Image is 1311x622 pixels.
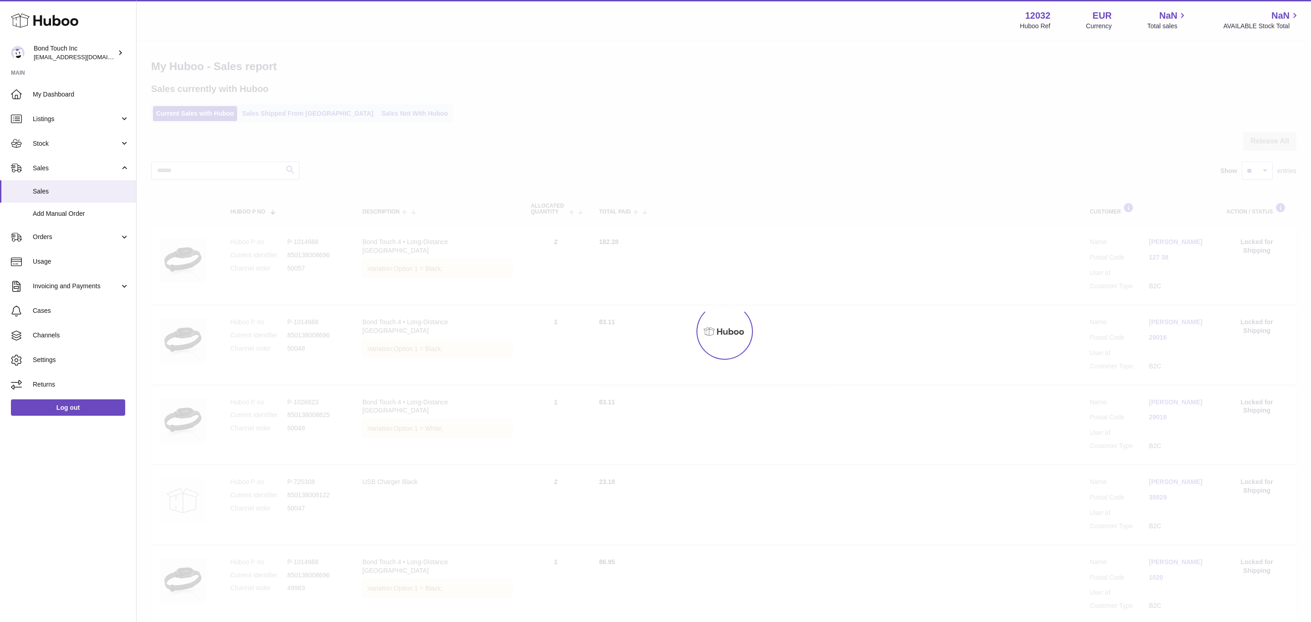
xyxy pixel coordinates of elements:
[33,282,120,291] span: Invoicing and Payments
[1223,10,1300,31] a: NaN AVAILABLE Stock Total
[33,306,129,315] span: Cases
[33,115,120,123] span: Listings
[1271,10,1290,22] span: NaN
[33,187,129,196] span: Sales
[33,139,120,148] span: Stock
[1086,22,1112,31] div: Currency
[1025,10,1051,22] strong: 12032
[1147,22,1188,31] span: Total sales
[33,164,120,173] span: Sales
[34,53,134,61] span: [EMAIL_ADDRESS][DOMAIN_NAME]
[1147,10,1188,31] a: NaN Total sales
[1020,22,1051,31] div: Huboo Ref
[33,380,129,389] span: Returns
[11,399,125,416] a: Log out
[1092,10,1112,22] strong: EUR
[1223,22,1300,31] span: AVAILABLE Stock Total
[34,44,116,61] div: Bond Touch Inc
[11,46,25,60] img: logistics@bond-touch.com
[33,356,129,364] span: Settings
[33,209,129,218] span: Add Manual Order
[1159,10,1177,22] span: NaN
[33,331,129,340] span: Channels
[33,90,129,99] span: My Dashboard
[33,233,120,241] span: Orders
[33,257,129,266] span: Usage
